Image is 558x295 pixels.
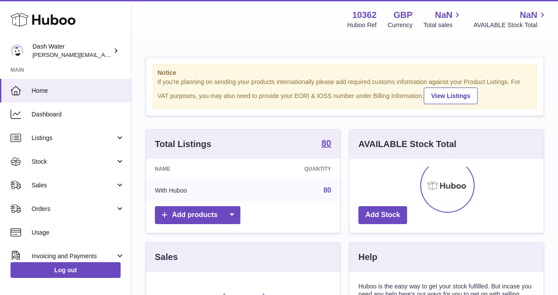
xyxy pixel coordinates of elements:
[32,42,111,59] div: Dash Water
[358,251,377,263] h3: Help
[32,51,176,58] span: [PERSON_NAME][EMAIL_ADDRESS][DOMAIN_NAME]
[155,138,211,150] h3: Total Listings
[358,206,407,224] a: Add Stock
[358,138,456,150] h3: AVAILABLE Stock Total
[248,159,340,179] th: Quantity
[473,21,547,29] span: AVAILABLE Stock Total
[11,262,121,278] a: Log out
[347,21,377,29] div: Huboo Ref
[323,186,331,194] a: 80
[32,205,115,213] span: Orders
[424,88,478,104] a: View Listings
[32,252,115,260] span: Invoicing and Payments
[352,9,377,21] strong: 10362
[155,206,240,224] a: Add products
[157,78,532,104] div: If you're planning on sending your products internationally please add required customs informati...
[146,179,248,202] td: With Huboo
[32,110,125,119] span: Dashboard
[423,9,462,29] a: NaN Total sales
[32,228,125,237] span: Usage
[322,139,331,147] strong: 80
[322,139,331,149] a: 80
[32,134,115,142] span: Listings
[157,69,532,77] strong: Notice
[473,9,547,29] a: NaN AVAILABLE Stock Total
[423,21,462,29] span: Total sales
[32,158,115,166] span: Stock
[32,87,125,95] span: Home
[393,9,412,21] strong: GBP
[146,159,248,179] th: Name
[435,9,452,21] span: NaN
[520,9,537,21] span: NaN
[388,21,413,29] div: Currency
[11,44,24,57] img: james@dash-water.com
[32,181,115,190] span: Sales
[155,251,178,263] h3: Sales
